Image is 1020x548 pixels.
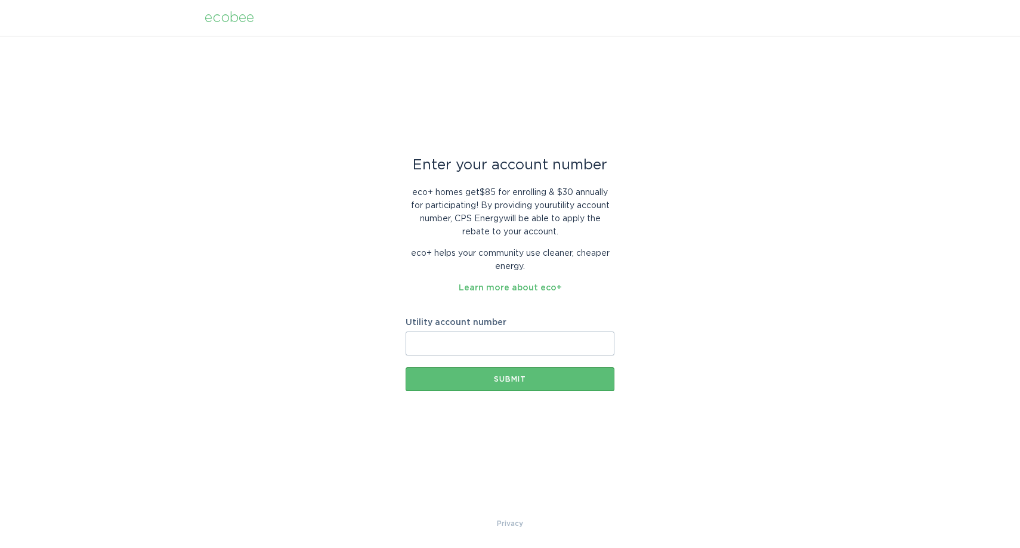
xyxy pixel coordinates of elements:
a: Learn more about eco+ [459,284,562,292]
p: eco+ homes get $85 for enrolling & $30 annually for participating ! By providing your utility acc... [406,186,614,239]
label: Utility account number [406,318,614,327]
div: ecobee [205,11,254,24]
div: Enter your account number [406,159,614,172]
div: Submit [412,376,608,383]
p: eco+ helps your community use cleaner, cheaper energy. [406,247,614,273]
button: Submit [406,367,614,391]
a: Privacy Policy & Terms of Use [497,517,523,530]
